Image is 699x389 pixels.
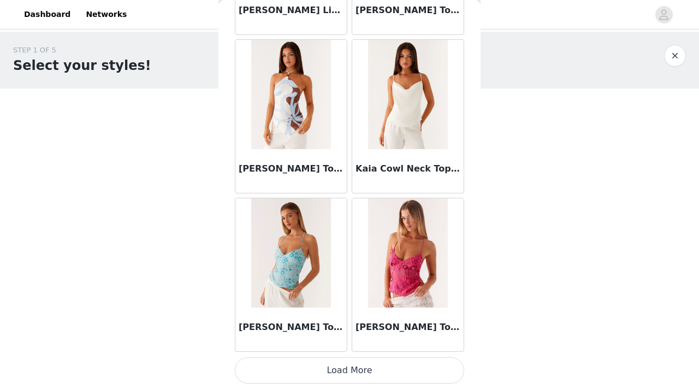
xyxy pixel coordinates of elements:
[239,4,343,17] h3: [PERSON_NAME] Linen Top - Sage
[251,40,330,149] img: Julissa Halter Top - Bloom Wave Print
[356,321,460,334] h3: [PERSON_NAME] Top - Fuchsia
[239,162,343,175] h3: [PERSON_NAME] Top - [PERSON_NAME] Wave Print
[368,198,447,308] img: Kamilla Sequin Cami Top - Fuchsia
[239,321,343,334] h3: [PERSON_NAME] Top - Blue
[368,40,447,149] img: Kaia Cowl Neck Top - Butter
[13,45,151,56] div: STEP 1 OF 5
[356,162,460,175] h3: Kaia Cowl Neck Top - Butter
[356,4,460,17] h3: [PERSON_NAME] Top - Mint
[251,198,330,308] img: Kamilla Sequin Cami Top - Blue
[659,6,669,23] div: avatar
[235,357,464,384] button: Load More
[13,56,151,75] h1: Select your styles!
[79,2,133,27] a: Networks
[17,2,77,27] a: Dashboard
